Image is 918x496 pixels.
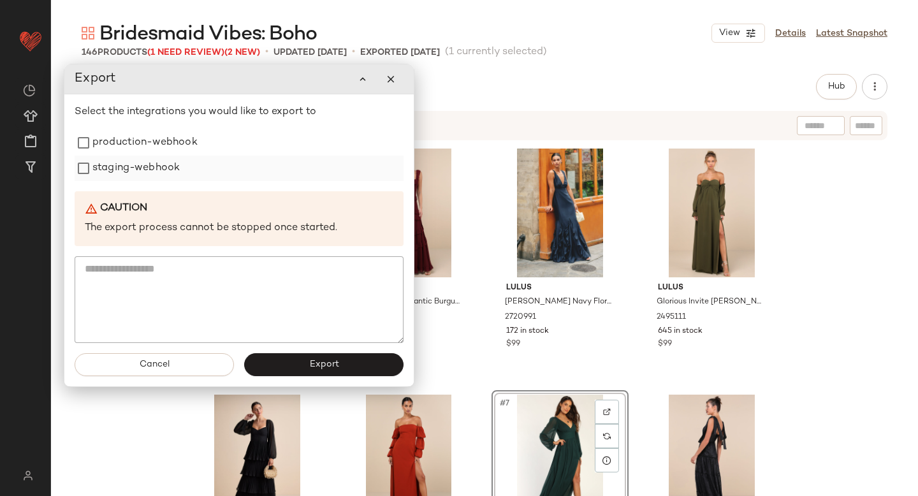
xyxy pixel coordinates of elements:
span: 645 in stock [658,326,703,337]
span: View [718,28,740,38]
span: 146 [82,48,98,57]
span: (1 Need Review) [147,48,224,57]
img: 13112101_2720991.jpg [496,149,624,277]
span: Lulus [658,282,766,294]
span: 2720991 [505,312,536,323]
p: The export process cannot be stopped once started. [85,221,393,236]
span: [PERSON_NAME] Navy Floral Sleeveless Ruffled Maxi Dress [505,296,613,308]
img: svg%3e [603,432,611,440]
img: svg%3e [82,27,94,40]
img: heart_red.DM2ytmEG.svg [18,28,43,54]
a: Details [775,27,806,40]
b: Caution [100,201,147,216]
span: (2 New) [224,48,260,57]
span: Export [309,360,339,370]
img: svg%3e [603,408,611,416]
img: svg%3e [23,84,36,97]
span: $99 [658,339,672,350]
img: svg%3e [15,470,40,481]
span: Cancel [139,360,170,370]
span: 2495111 [657,312,686,323]
span: Lulus [506,282,614,294]
button: View [711,24,765,43]
label: staging-webhook [92,156,180,181]
span: Glorious Invite [PERSON_NAME] Knotted Off-the-Shoulder Maxi Dress [657,296,764,308]
span: $99 [506,339,520,350]
button: Hub [816,74,857,99]
div: Products [82,46,260,59]
button: Export [244,353,404,376]
span: (1 currently selected) [445,45,547,60]
p: Exported [DATE] [360,46,440,59]
p: updated [DATE] [273,46,347,59]
p: Select the integrations you would like to export to [75,105,404,120]
span: Export [75,69,117,89]
img: 12040481_2495111.jpg [648,149,776,277]
button: Cancel [75,353,234,376]
span: #7 [499,397,512,410]
span: Hub [827,82,845,92]
a: Latest Snapshot [816,27,887,40]
label: production-webhook [92,130,198,156]
span: • [352,45,355,60]
span: Bridesmaid Vibes: Boho [99,22,317,47]
span: 172 in stock [506,326,549,337]
span: • [265,45,268,60]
